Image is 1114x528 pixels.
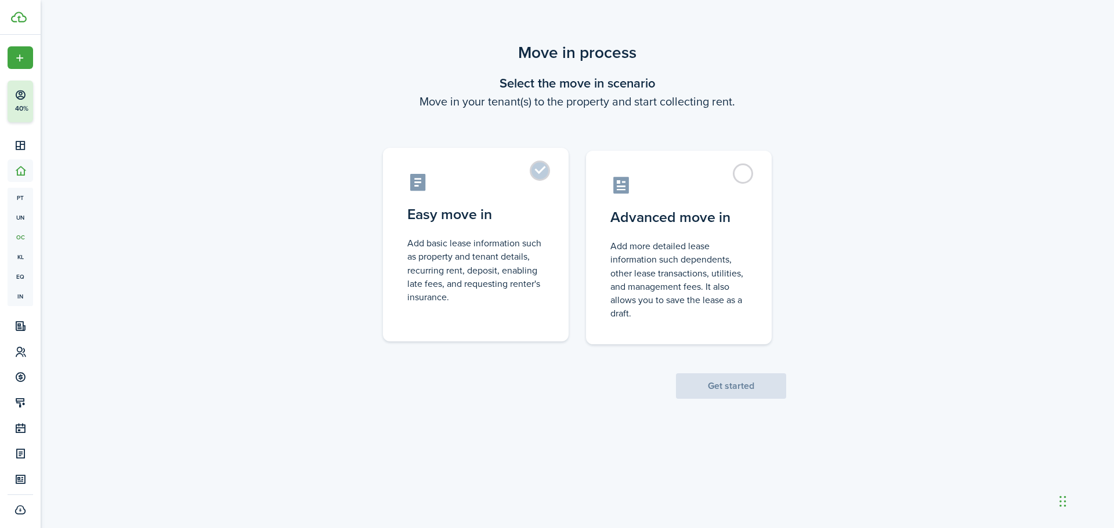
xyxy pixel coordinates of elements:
[368,74,786,93] wizard-step-header-title: Select the move in scenario
[368,41,786,65] scenario-title: Move in process
[407,204,544,225] control-radio-card-title: Easy move in
[610,207,747,228] control-radio-card-title: Advanced move in
[8,286,33,306] a: in
[8,247,33,267] a: kl
[8,267,33,286] a: eq
[11,12,27,23] img: TenantCloud
[407,236,544,304] control-radio-card-description: Add basic lease information such as property and tenant details, recurring rent, deposit, enablin...
[1059,484,1066,519] div: Drag
[15,104,29,114] p: 40%
[8,46,33,69] button: Open menu
[8,81,104,122] button: 40%
[610,239,747,320] control-radio-card-description: Add more detailed lease information such dependents, other lease transactions, utilities, and man...
[8,207,33,227] a: un
[921,403,1114,528] iframe: Chat Widget
[8,188,33,207] a: pt
[368,93,786,110] wizard-step-header-description: Move in your tenant(s) to the property and start collecting rent.
[8,227,33,247] a: oc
